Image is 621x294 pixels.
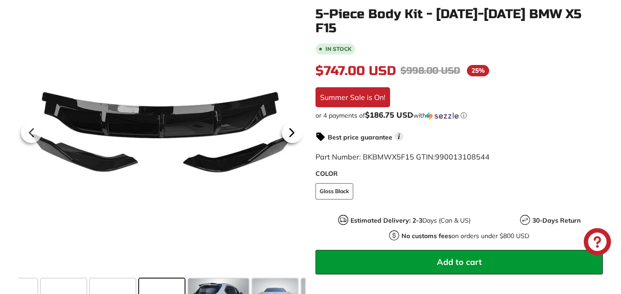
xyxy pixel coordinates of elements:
[316,7,603,35] h1: 5-Piece Body Kit - [DATE]-[DATE] BMW X5 F15
[316,169,603,179] label: COLOR
[395,132,403,141] span: i
[401,232,451,240] strong: No customs fees
[532,216,581,224] strong: 30-Days Return
[351,216,422,224] strong: Estimated Delivery: 2-3
[316,87,390,107] div: Summer Sale is On!
[316,111,603,120] div: or 4 payments of$186.75 USDwithSezzle Click to learn more about Sezzle
[316,63,396,79] span: $747.00 USD
[401,65,460,76] span: $998.00 USD
[351,216,471,225] p: Days (Can & US)
[435,152,490,161] span: 990013108544
[326,46,351,52] b: In stock
[581,228,614,258] inbox-online-store-chat: Shopify online store chat
[316,111,603,120] div: or 4 payments of with
[316,250,603,274] button: Add to cart
[467,65,489,76] span: 25%
[328,133,392,141] strong: Best price guarantee
[437,257,482,267] span: Add to cart
[365,110,413,120] span: $186.75 USD
[426,112,459,120] img: Sezzle
[401,231,529,241] p: on orders under $800 USD
[316,152,490,161] span: Part Number: BKBMWX5F15 GTIN:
